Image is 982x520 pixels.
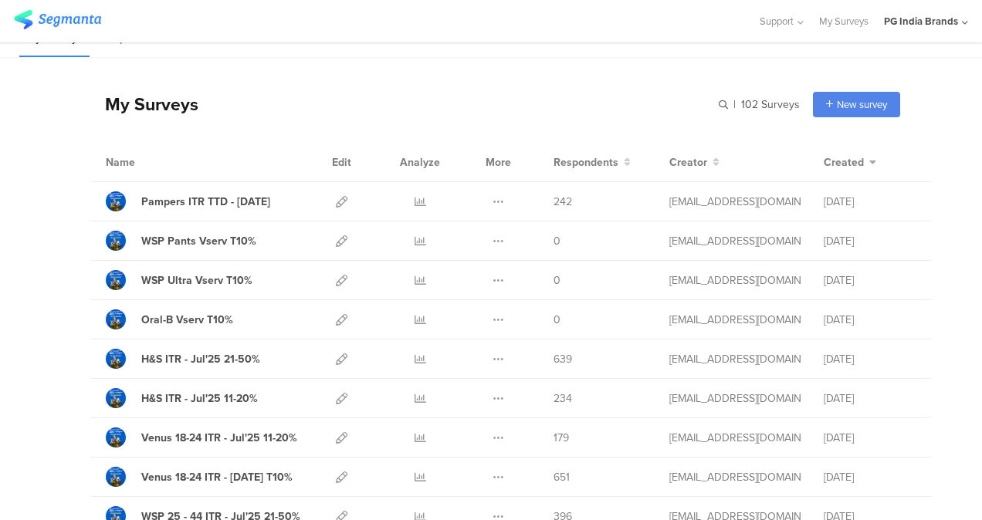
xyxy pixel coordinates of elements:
div: H&S ITR - Jul'25 21-50% [141,351,260,367]
div: [DATE] [824,312,916,328]
div: My Surveys [90,91,198,117]
div: [DATE] [824,272,916,289]
span: 0 [554,312,560,328]
span: 242 [554,194,572,210]
div: [DATE] [824,351,916,367]
div: More [482,143,515,181]
div: kar.s.1@pg.com [669,312,801,328]
div: Edit [325,143,358,181]
div: Name [106,154,198,171]
div: kar.s.1@pg.com [669,351,801,367]
div: kar.s.1@pg.com [669,233,801,249]
span: Support [760,14,794,29]
div: kar.s.1@pg.com [669,430,801,446]
span: Created [824,154,864,171]
span: | [731,96,738,113]
div: Venus 18-24 ITR - Jul'25 11-20% [141,430,297,446]
span: 651 [554,469,570,485]
div: kar.s.1@pg.com [669,272,801,289]
span: 0 [554,272,560,289]
span: 0 [554,233,560,249]
div: Venus 18-24 ITR - Jul'25 T10% [141,469,293,485]
div: kar.s.1@pg.com [669,390,801,407]
span: 234 [554,390,572,407]
a: Oral-B Vserv T10% [106,309,233,329]
div: kar.s.1@pg.com [669,469,801,485]
button: Respondents [554,154,631,171]
span: Creator [669,154,707,171]
div: PG India Brands [884,14,958,29]
a: WSP Ultra Vserv T10% [106,270,252,290]
img: segmanta logo [14,10,101,29]
div: kar.s.1@pg.com [669,194,801,210]
span: Respondents [554,154,618,171]
div: [DATE] [824,194,916,210]
a: Venus 18-24 ITR - Jul'25 11-20% [106,427,297,447]
button: Creator [669,154,720,171]
span: New survey [837,97,887,112]
div: WSP Ultra Vserv T10% [141,272,252,289]
a: Venus 18-24 ITR - [DATE] T10% [106,467,293,487]
div: WSP Pants Vserv T10% [141,233,256,249]
div: [DATE] [824,390,916,407]
a: Pampers ITR TTD - [DATE] [106,191,270,211]
div: Pampers ITR TTD - Aug'25 [141,194,270,210]
a: H&S ITR - Jul'25 11-20% [106,388,258,408]
span: 179 [554,430,569,446]
a: WSP Pants Vserv T10% [106,231,256,251]
div: [DATE] [824,469,916,485]
a: H&S ITR - Jul'25 21-50% [106,349,260,369]
span: 102 Surveys [741,96,800,113]
div: Analyze [397,143,443,181]
div: [DATE] [824,430,916,446]
div: [DATE] [824,233,916,249]
span: 639 [554,351,572,367]
button: Created [824,154,876,171]
div: H&S ITR - Jul'25 11-20% [141,390,258,407]
div: Oral-B Vserv T10% [141,312,233,328]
